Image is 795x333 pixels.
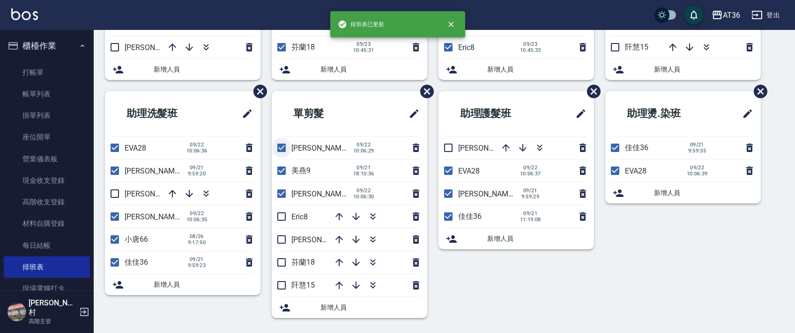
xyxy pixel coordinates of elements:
[723,9,740,21] div: AT36
[4,191,90,213] a: 高階收支登錄
[4,126,90,148] a: 座位開單
[4,148,90,170] a: 營業儀表板
[487,65,587,74] span: 新增人員
[7,303,26,321] img: Person
[708,6,744,25] button: AT36
[186,217,208,223] span: 10:06:35
[4,213,90,234] a: 材料自購登錄
[520,194,541,200] span: 9:59:29
[279,97,371,130] h2: 單剪髮
[580,78,602,105] span: 刪除班表
[236,102,253,125] span: 修改班表的標題
[125,212,189,221] span: [PERSON_NAME]55
[687,171,708,177] span: 10:06:39
[291,43,315,51] span: 芬蘭18
[684,6,703,24] button: save
[458,43,475,52] span: Eric8
[687,142,707,148] span: 09/21
[320,65,420,74] span: 新增人員
[625,166,646,175] span: EVA28
[125,189,189,198] span: [PERSON_NAME]56
[186,142,208,148] span: 09/22
[291,144,356,152] span: [PERSON_NAME]16
[438,59,594,80] div: 新增人員
[748,7,784,24] button: 登出
[154,280,253,290] span: 新增人員
[125,166,189,175] span: [PERSON_NAME]58
[125,235,148,244] span: 小唐66
[353,148,374,154] span: 10:06:29
[353,47,374,53] span: 10:45:31
[154,65,253,74] span: 新增人員
[186,239,207,246] span: 9:17:50
[458,144,523,152] span: [PERSON_NAME]56
[105,274,260,295] div: 新增人員
[458,166,480,175] span: EVA28
[441,14,461,35] button: close
[570,102,587,125] span: 修改班表的標題
[29,298,76,317] h5: [PERSON_NAME]村
[272,297,427,318] div: 新增人員
[291,212,308,221] span: Eric8
[520,171,541,177] span: 10:06:37
[446,97,547,130] h2: 助理護髮班
[625,143,648,152] span: 佳佳36
[186,233,207,239] span: 08/26
[353,171,374,177] span: 18:10:36
[520,41,541,47] span: 09/23
[291,258,315,267] span: 芬蘭18
[353,165,374,171] span: 09/21
[4,62,90,83] a: 打帳單
[112,97,214,130] h2: 助理洗髮班
[4,256,90,278] a: 排班表
[613,97,715,130] h2: 助理燙.染班
[353,188,374,194] span: 09/22
[520,210,541,217] span: 09/21
[4,83,90,105] a: 帳單列表
[125,144,146,152] span: EVA28
[687,165,708,171] span: 09/22
[291,235,356,244] span: [PERSON_NAME]11
[186,210,208,217] span: 09/22
[4,235,90,256] a: 每日結帳
[291,166,311,175] span: 美燕9
[520,47,541,53] span: 10:45:33
[438,228,594,249] div: 新增人員
[186,262,207,268] span: 9:59:23
[4,170,90,191] a: 現金收支登錄
[125,43,189,52] span: [PERSON_NAME]16
[520,217,541,223] span: 11:19:08
[353,194,374,200] span: 10:06:30
[29,317,76,326] p: 高階主管
[747,78,769,105] span: 刪除班表
[291,281,315,290] span: 阡慧15
[246,78,268,105] span: 刪除班表
[291,189,352,198] span: [PERSON_NAME]6
[272,59,427,80] div: 新增人員
[458,189,523,198] span: [PERSON_NAME]58
[105,59,260,80] div: 新增人員
[654,188,753,198] span: 新增人員
[625,43,648,51] span: 阡慧15
[654,65,753,74] span: 新增人員
[520,165,541,171] span: 09/22
[687,148,707,154] span: 9:59:35
[458,212,482,221] span: 佳佳36
[11,8,38,20] img: Logo
[125,258,148,267] span: 佳佳36
[605,182,761,203] div: 新增人員
[403,102,420,125] span: 修改班表的標題
[186,165,207,171] span: 09/21
[4,278,90,299] a: 現場電腦打卡
[186,256,207,262] span: 09/21
[605,59,761,80] div: 新增人員
[4,34,90,58] button: 櫃檯作業
[413,78,435,105] span: 刪除班表
[520,188,541,194] span: 09/21
[338,20,385,29] span: 排班表已更新
[186,148,208,154] span: 10:06:36
[4,105,90,126] a: 掛單列表
[186,171,207,177] span: 9:59:20
[353,142,374,148] span: 09/22
[487,234,587,244] span: 新增人員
